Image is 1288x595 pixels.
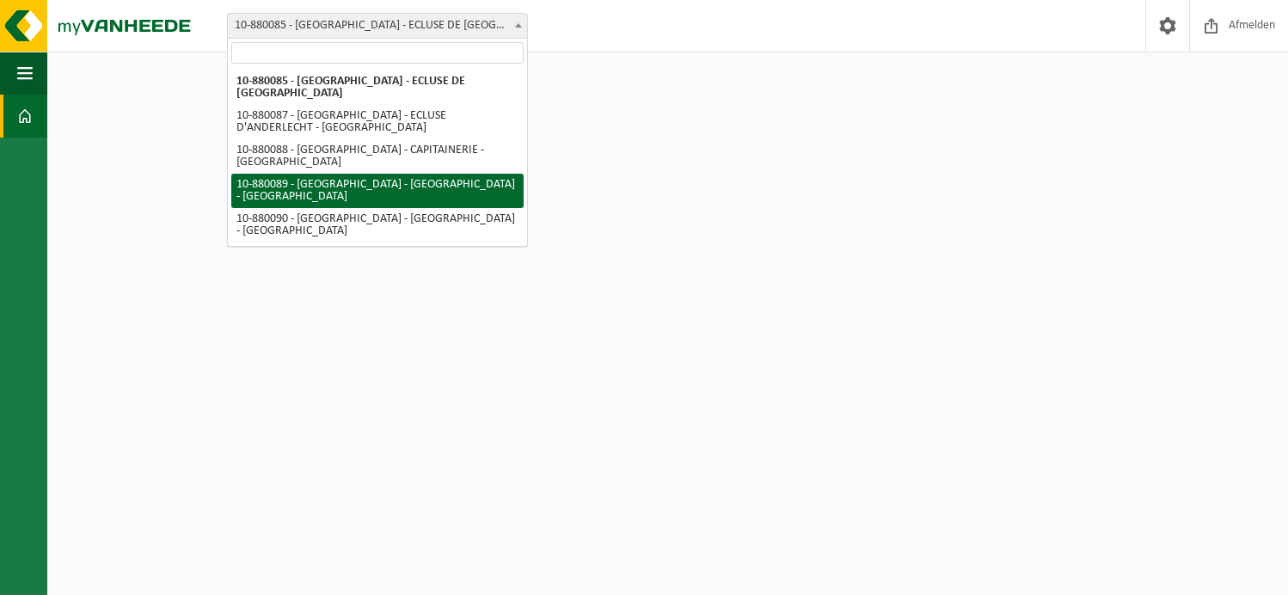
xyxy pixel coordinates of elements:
li: 10-880088 - [GEOGRAPHIC_DATA] - CAPITAINERIE - [GEOGRAPHIC_DATA] [231,139,524,174]
li: 10-880089 - [GEOGRAPHIC_DATA] - [GEOGRAPHIC_DATA] - [GEOGRAPHIC_DATA] [231,174,524,208]
li: 10-880087 - [GEOGRAPHIC_DATA] - ECLUSE D'ANDERLECHT - [GEOGRAPHIC_DATA] [231,105,524,139]
li: 10-880085 - [GEOGRAPHIC_DATA] - ECLUSE DE [GEOGRAPHIC_DATA] [231,71,524,105]
span: 10-880085 - PORT DE BRUXELLES - ECLUSE DE MOLENBEEK - MOLENBEEK-SAINT-JEAN [228,14,527,38]
li: 10-880090 - [GEOGRAPHIC_DATA] - [GEOGRAPHIC_DATA] - [GEOGRAPHIC_DATA] [231,208,524,242]
span: 10-880085 - PORT DE BRUXELLES - ECLUSE DE MOLENBEEK - MOLENBEEK-SAINT-JEAN [227,13,528,39]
